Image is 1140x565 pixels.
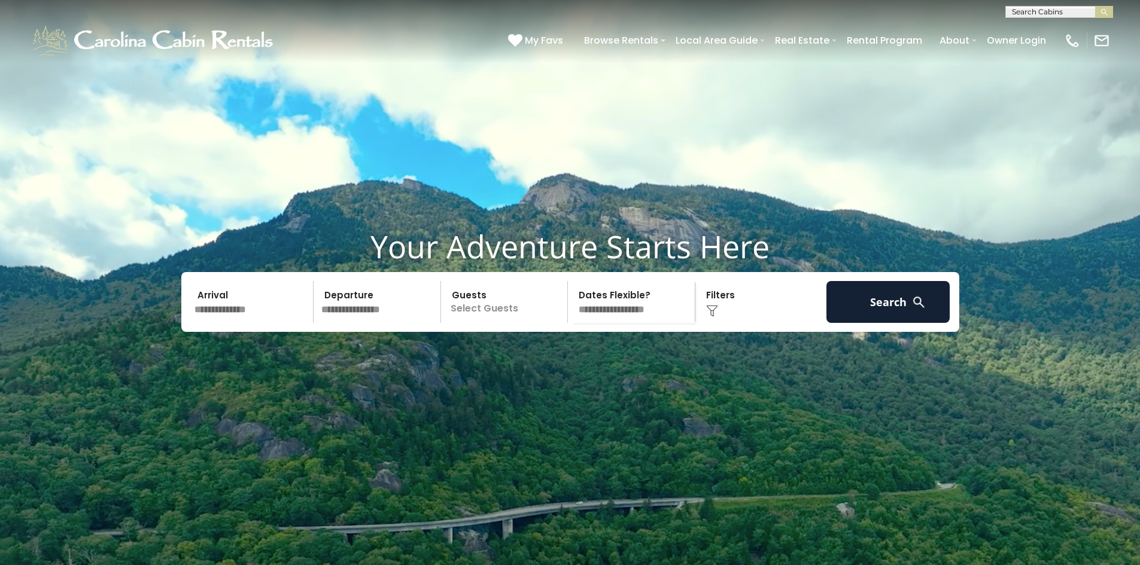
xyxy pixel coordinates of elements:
[525,33,563,48] span: My Favs
[826,281,950,323] button: Search
[769,30,835,51] a: Real Estate
[981,30,1052,51] a: Owner Login
[445,281,568,323] p: Select Guests
[1093,32,1110,49] img: mail-regular-white.png
[841,30,928,51] a: Rental Program
[578,30,664,51] a: Browse Rentals
[30,23,278,59] img: White-1-1-2.png
[670,30,764,51] a: Local Area Guide
[934,30,975,51] a: About
[9,228,1131,265] h1: Your Adventure Starts Here
[911,295,926,310] img: search-regular-white.png
[706,305,718,317] img: filter--v1.png
[508,33,566,48] a: My Favs
[1064,32,1081,49] img: phone-regular-white.png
